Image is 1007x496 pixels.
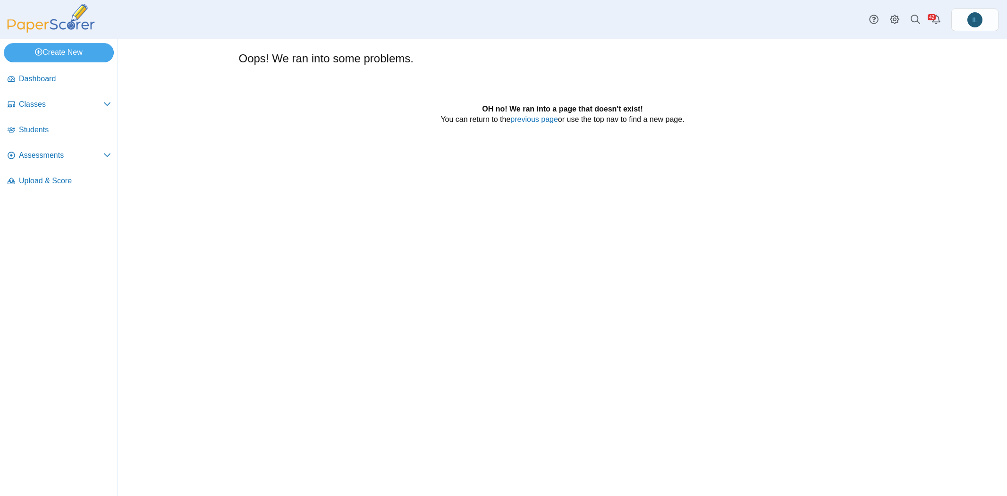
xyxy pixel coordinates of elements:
b: OH no! We ran into a page that doesn't exist! [482,105,643,113]
img: PaperScorer [4,4,98,33]
a: Classes [4,94,115,116]
span: Upload & Score [19,176,111,186]
span: Students [19,125,111,135]
a: Alerts [926,9,947,30]
span: Classes [19,99,103,110]
a: Dashboard [4,68,115,91]
a: Iara Lovizio [951,9,999,31]
a: PaperScorer [4,26,98,34]
h1: Oops! We ran into some problems. [239,51,414,67]
div: You can return to the or use the top nav to find a new page. [269,104,856,136]
span: Dashboard [19,74,111,84]
span: Iara Lovizio [967,12,982,27]
a: Students [4,119,115,142]
a: Create New [4,43,114,62]
a: Assessments [4,145,115,167]
a: previous page [510,115,558,123]
span: Iara Lovizio [972,17,978,23]
span: Assessments [19,150,103,161]
a: Upload & Score [4,170,115,193]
